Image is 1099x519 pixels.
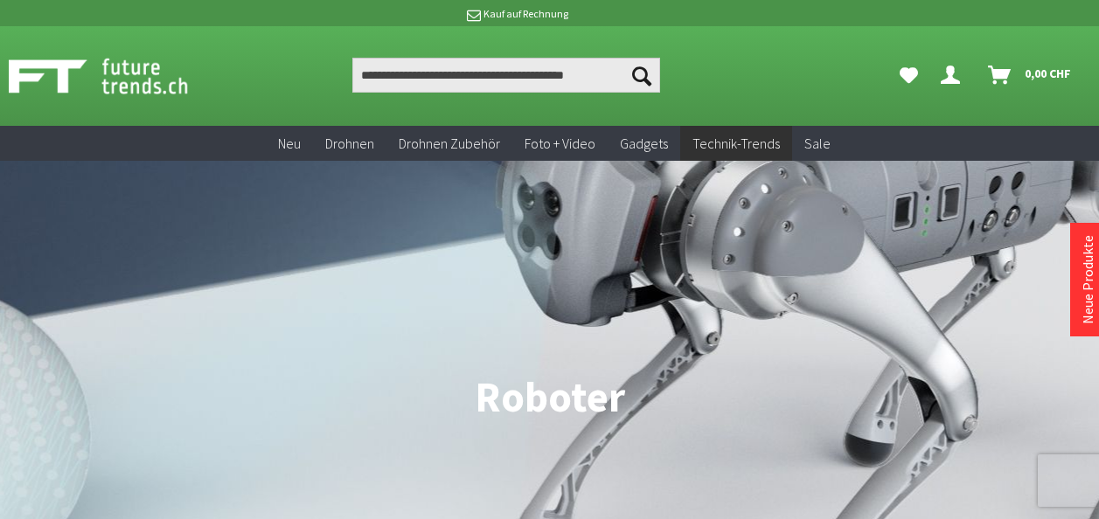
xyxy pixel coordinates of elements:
[399,135,500,152] span: Drohnen Zubehör
[1025,59,1071,87] span: 0,00 CHF
[525,135,595,152] span: Foto + Video
[804,135,831,152] span: Sale
[278,135,301,152] span: Neu
[934,58,974,93] a: Dein Konto
[680,126,792,162] a: Technik-Trends
[891,58,927,93] a: Meine Favoriten
[620,135,668,152] span: Gadgets
[981,58,1080,93] a: Warenkorb
[266,126,313,162] a: Neu
[1079,235,1096,324] a: Neue Produkte
[512,126,608,162] a: Foto + Video
[325,135,374,152] span: Drohnen
[386,126,512,162] a: Drohnen Zubehör
[792,126,843,162] a: Sale
[313,126,386,162] a: Drohnen
[9,54,226,98] img: Shop Futuretrends - zur Startseite wechseln
[352,58,660,93] input: Produkt, Marke, Kategorie, EAN, Artikelnummer…
[692,135,780,152] span: Technik-Trends
[608,126,680,162] a: Gadgets
[623,58,660,93] button: Suchen
[12,376,1087,419] h1: Roboter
